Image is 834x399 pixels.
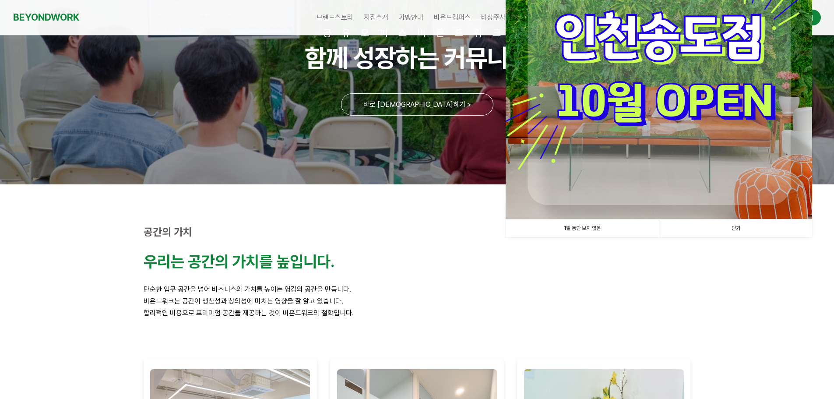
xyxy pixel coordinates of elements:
[311,7,359,28] a: 브랜드스토리
[429,7,476,28] a: 비욘드캠퍼스
[144,226,192,238] strong: 공간의 가치
[506,219,659,237] a: 1일 동안 보지 않음
[364,13,388,21] span: 지점소개
[144,252,334,271] strong: 우리는 공간의 가치를 높입니다.
[359,7,394,28] a: 지점소개
[481,13,518,21] span: 비상주사무실
[476,7,523,28] a: 비상주사무실
[13,9,79,25] a: BEYONDWORK
[144,283,691,295] p: 단순한 업무 공간을 넘어 비즈니스의 가치를 높이는 영감의 공간을 만듭니다.
[399,13,423,21] span: 가맹안내
[317,13,353,21] span: 브랜드스토리
[144,295,691,307] p: 비욘드워크는 공간이 생산성과 창의성에 미치는 영향을 잘 알고 있습니다.
[434,13,471,21] span: 비욘드캠퍼스
[144,307,691,319] p: 합리적인 비용으로 프리미엄 공간을 제공하는 것이 비욘드워크의 철학입니다.
[659,219,812,237] a: 닫기
[394,7,429,28] a: 가맹안내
